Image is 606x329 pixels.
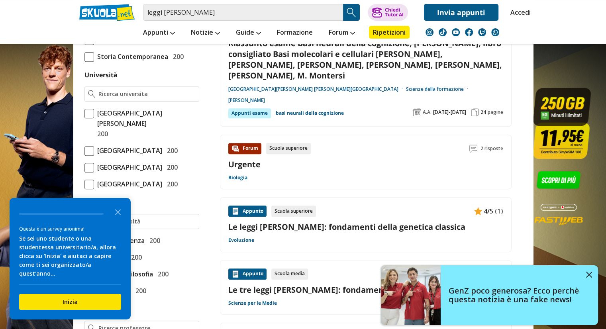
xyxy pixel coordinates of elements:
[94,129,108,139] span: 200
[384,8,403,17] div: Chiedi Tutor AI
[271,206,316,217] div: Scuola superiore
[228,284,503,295] a: Le tre leggi [PERSON_NAME]: fondamenti dell'ereditarietà genetica
[143,4,343,21] input: Cerca appunti, riassunti o versioni
[439,28,447,36] img: tiktok
[469,145,477,153] img: Commenti lettura
[327,26,357,40] a: Forum
[478,28,486,36] img: twitch
[228,237,254,243] a: Evoluzione
[164,162,178,172] span: 200
[228,97,265,104] a: [PERSON_NAME]
[510,4,527,21] a: Accedi
[433,109,466,116] span: [DATE]-[DATE]
[110,204,126,219] button: Close the survey
[228,268,267,280] div: Appunto
[94,108,199,129] span: [GEOGRAPHIC_DATA][PERSON_NAME]
[345,6,357,18] img: Cerca appunti, riassunti o versioni
[228,143,261,154] div: Forum
[474,207,482,215] img: Appunti contenuto
[480,143,503,154] span: 2 risposte
[369,26,410,39] a: Ripetizioni
[155,269,169,279] span: 200
[276,108,344,118] a: basi neurali della cognizione
[228,174,247,181] a: Biologia
[343,4,360,21] button: Search Button
[231,207,239,215] img: Appunti contenuto
[228,300,277,306] a: Scienze per le Medie
[449,286,580,304] h4: GenZ poco generosa? Ecco perchè questa notizia è una fake news!
[94,51,168,62] span: Storia Contemporanea
[146,235,160,246] span: 200
[426,28,433,36] img: instagram
[491,28,499,36] img: WhatsApp
[170,51,184,62] span: 200
[424,4,498,21] a: Invia appunti
[368,4,408,21] button: ChiediTutor AI
[234,26,263,40] a: Guide
[228,86,406,92] a: [GEOGRAPHIC_DATA][PERSON_NAME] [PERSON_NAME][GEOGRAPHIC_DATA]
[271,268,308,280] div: Scuola media
[94,179,162,189] span: [GEOGRAPHIC_DATA]
[423,109,431,116] span: A.A.
[480,109,486,116] span: 24
[275,26,315,40] a: Formazione
[94,162,162,172] span: [GEOGRAPHIC_DATA]
[228,38,503,81] a: Riassunto esame Basi neurali della cognizione, [PERSON_NAME], libro consigliato Basi molecolari e...
[98,217,195,225] input: Ricerca facoltà
[141,26,177,40] a: Appunti
[189,26,222,40] a: Notizie
[19,294,121,310] button: Inizia
[228,108,271,118] div: Appunti esame
[406,86,471,92] a: Scienze della formazione
[128,252,142,262] span: 200
[452,28,460,36] img: youtube
[98,90,195,98] input: Ricerca universita
[19,234,121,278] div: Se sei uno studente o una studentessa universitario/a, allora clicca su 'Inizia' e aiutaci a capi...
[266,143,311,154] div: Scuola superiore
[228,221,503,232] a: Le leggi [PERSON_NAME]: fondamenti della genetica classica
[465,28,473,36] img: facebook
[228,159,261,170] a: Urgente
[94,145,162,156] span: [GEOGRAPHIC_DATA]
[10,198,131,319] div: Survey
[484,206,493,216] span: 4/5
[488,109,503,116] span: pagine
[84,70,118,79] label: Università
[231,145,239,153] img: Forum contenuto
[164,179,178,189] span: 200
[231,270,239,278] img: Appunti contenuto
[228,206,267,217] div: Appunto
[19,225,121,233] div: Questa è un survey anonima!
[164,145,178,156] span: 200
[586,272,592,278] img: close
[132,286,146,296] span: 200
[471,108,479,116] img: Pagine
[381,265,598,325] a: GenZ poco generosa? Ecco perchè questa notizia è una fake news!
[495,206,503,216] span: (1)
[413,108,421,116] img: Anno accademico
[88,90,96,98] img: Ricerca universita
